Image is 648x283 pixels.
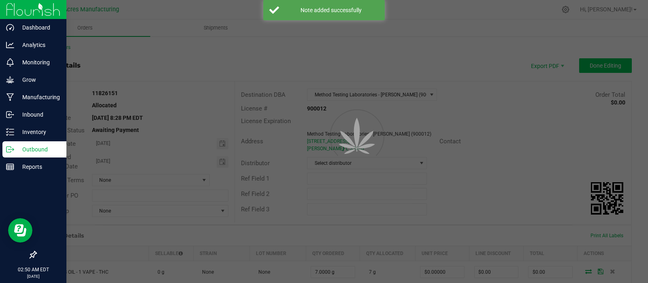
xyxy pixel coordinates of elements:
[14,57,63,67] p: Monitoring
[6,128,14,136] inline-svg: Inventory
[283,6,379,14] div: Note added successfully
[14,145,63,154] p: Outbound
[14,110,63,119] p: Inbound
[14,23,63,32] p: Dashboard
[14,162,63,172] p: Reports
[6,23,14,32] inline-svg: Dashboard
[8,218,32,243] iframe: Resource center
[4,266,63,273] p: 02:50 AM EDT
[6,58,14,66] inline-svg: Monitoring
[14,127,63,137] p: Inventory
[6,41,14,49] inline-svg: Analytics
[6,93,14,101] inline-svg: Manufacturing
[6,145,14,153] inline-svg: Outbound
[6,163,14,171] inline-svg: Reports
[14,40,63,50] p: Analytics
[14,75,63,85] p: Grow
[6,76,14,84] inline-svg: Grow
[4,273,63,279] p: [DATE]
[6,111,14,119] inline-svg: Inbound
[14,92,63,102] p: Manufacturing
